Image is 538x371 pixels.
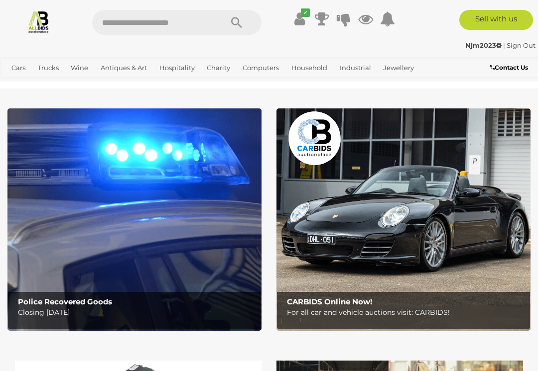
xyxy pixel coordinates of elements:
[34,60,63,76] a: Trucks
[203,60,234,76] a: Charity
[292,10,307,28] a: ✔
[239,60,283,76] a: Computers
[18,306,256,319] p: Closing [DATE]
[459,10,534,30] a: Sell with us
[27,10,50,33] img: Allbids.com.au
[379,60,418,76] a: Jewellery
[301,8,310,17] i: ✔
[276,108,531,331] img: CARBIDS Online Now!
[67,60,92,76] a: Wine
[503,41,505,49] span: |
[212,10,262,35] button: Search
[287,60,331,76] a: Household
[71,76,150,93] a: [GEOGRAPHIC_DATA]
[7,108,262,331] img: Police Recovered Goods
[490,62,531,73] a: Contact Us
[465,41,503,49] a: Njm2023
[287,297,372,306] b: CARBIDS Online Now!
[507,41,536,49] a: Sign Out
[7,108,262,331] a: Police Recovered Goods Police Recovered Goods Closing [DATE]
[7,76,34,93] a: Office
[97,60,151,76] a: Antiques & Art
[7,60,29,76] a: Cars
[287,306,525,319] p: For all car and vehicle auctions visit: CARBIDS!
[336,60,375,76] a: Industrial
[155,60,199,76] a: Hospitality
[18,297,112,306] b: Police Recovered Goods
[465,41,502,49] strong: Njm2023
[490,64,528,71] b: Contact Us
[276,108,531,331] a: CARBIDS Online Now! CARBIDS Online Now! For all car and vehicle auctions visit: CARBIDS!
[39,76,67,93] a: Sports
